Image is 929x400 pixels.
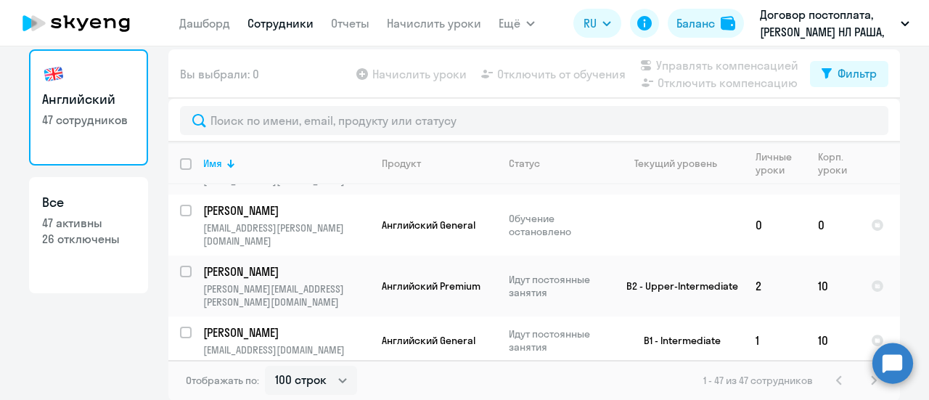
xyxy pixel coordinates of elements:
h3: Английский [42,90,135,109]
a: [PERSON_NAME] [203,203,369,219]
p: Обучение остановлено [509,212,608,238]
button: Ещё [499,9,535,38]
p: [PERSON_NAME] [203,203,367,219]
p: 47 активны [42,215,135,231]
p: [PERSON_NAME] [203,264,367,279]
p: Идут постоянные занятия [509,327,608,354]
p: 47 сотрудников [42,112,135,128]
div: Имя [203,157,369,170]
div: Продукт [382,157,496,170]
p: Договор постоплата, [PERSON_NAME] НЛ РАША, ООО [760,6,895,41]
div: Текущий уровень [634,157,717,170]
div: Имя [203,157,222,170]
button: Фильтр [810,61,888,87]
p: [PERSON_NAME][EMAIL_ADDRESS][PERSON_NAME][DOMAIN_NAME] [203,282,369,309]
p: 26 отключены [42,231,135,247]
button: Договор постоплата, [PERSON_NAME] НЛ РАША, ООО [753,6,917,41]
div: Личные уроки [756,150,793,176]
a: Сотрудники [247,16,314,30]
span: Английский General [382,219,475,232]
button: RU [573,9,621,38]
a: Английский47 сотрудников [29,49,148,166]
span: Английский General [382,334,475,347]
h3: Все [42,193,135,212]
div: Статус [509,157,540,170]
span: RU [584,15,597,32]
button: Балансbalance [668,9,744,38]
p: [EMAIL_ADDRESS][PERSON_NAME][DOMAIN_NAME] [203,221,369,248]
a: Начислить уроки [387,16,481,30]
a: [PERSON_NAME] [203,264,369,279]
td: 1 [744,317,806,364]
div: Статус [509,157,608,170]
img: balance [721,16,735,30]
td: B1 - Intermediate [609,317,744,364]
span: Вы выбрали: 0 [180,65,259,83]
div: Фильтр [838,65,877,82]
p: [PERSON_NAME] [203,325,367,340]
p: [EMAIL_ADDRESS][DOMAIN_NAME] [203,343,369,356]
span: Ещё [499,15,520,32]
span: Отображать по: [186,374,259,387]
td: B2 - Upper-Intermediate [609,256,744,317]
div: Корп. уроки [818,150,859,176]
span: Английский Premium [382,279,480,293]
p: Идут постоянные занятия [509,273,608,299]
img: english [42,62,65,86]
td: 0 [806,195,859,256]
a: [PERSON_NAME] [203,325,369,340]
div: Личные уроки [756,150,806,176]
input: Поиск по имени, email, продукту или статусу [180,106,888,135]
td: 10 [806,256,859,317]
a: Все47 активны26 отключены [29,177,148,293]
td: 10 [806,317,859,364]
div: Продукт [382,157,421,170]
td: 2 [744,256,806,317]
div: Баланс [676,15,715,32]
a: Отчеты [331,16,369,30]
td: 0 [744,195,806,256]
div: Корп. уроки [818,150,847,176]
div: Текущий уровень [621,157,743,170]
span: 1 - 47 из 47 сотрудников [703,374,813,387]
a: Дашборд [179,16,230,30]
